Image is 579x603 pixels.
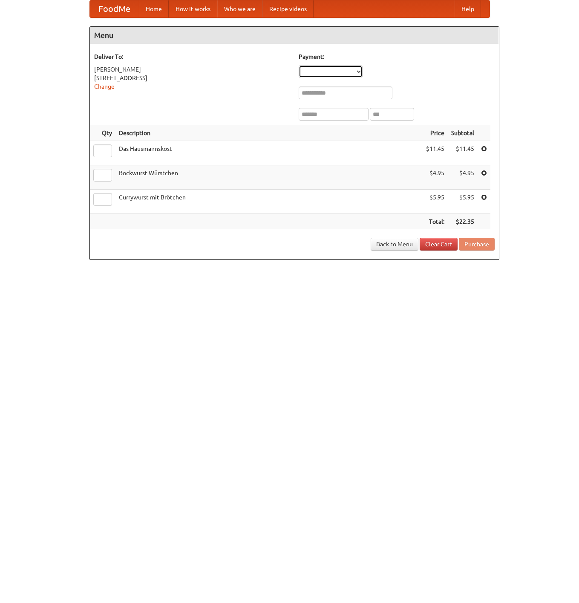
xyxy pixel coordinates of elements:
[115,190,423,214] td: Currywurst mit Brötchen
[423,165,448,190] td: $4.95
[423,125,448,141] th: Price
[90,125,115,141] th: Qty
[217,0,262,17] a: Who we are
[448,165,478,190] td: $4.95
[459,238,495,251] button: Purchase
[423,141,448,165] td: $11.45
[94,52,290,61] h5: Deliver To:
[94,65,290,74] div: [PERSON_NAME]
[90,27,499,44] h4: Menu
[94,83,115,90] a: Change
[423,190,448,214] td: $5.95
[94,74,290,82] div: [STREET_ADDRESS]
[448,125,478,141] th: Subtotal
[448,214,478,230] th: $22.35
[299,52,495,61] h5: Payment:
[115,125,423,141] th: Description
[115,165,423,190] td: Bockwurst Würstchen
[371,238,418,251] a: Back to Menu
[115,141,423,165] td: Das Hausmannskost
[139,0,169,17] a: Home
[90,0,139,17] a: FoodMe
[455,0,481,17] a: Help
[448,190,478,214] td: $5.95
[262,0,314,17] a: Recipe videos
[420,238,458,251] a: Clear Cart
[448,141,478,165] td: $11.45
[169,0,217,17] a: How it works
[423,214,448,230] th: Total:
